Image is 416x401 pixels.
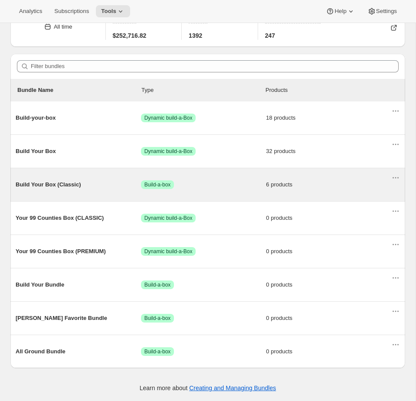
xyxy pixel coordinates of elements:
[140,384,276,392] p: Learn more about
[16,314,141,323] span: [PERSON_NAME] Favorite Bundle
[390,172,402,184] button: Actions for Build Your Box (Classic)
[144,281,171,288] span: Build-a-box
[189,385,276,391] a: Creating and Managing Bundles
[334,8,346,15] span: Help
[376,8,397,15] span: Settings
[16,180,141,189] span: Build Your Box (Classic)
[266,114,391,122] span: 18 products
[266,280,391,289] span: 0 products
[16,247,141,256] span: Your 99 Counties Box (PREMIUM)
[189,31,202,40] span: 1392
[14,5,47,17] button: Analytics
[266,147,391,156] span: 32 products
[390,305,402,317] button: Actions for Farmer's Favorite Bundle
[390,205,402,217] button: Actions for Your 99 Counties Box (CLASSIC)
[113,31,147,40] span: $252,716.82
[144,148,193,155] span: Dynamic build-a-Box
[390,105,402,117] button: Actions for Build-your-box
[19,8,42,15] span: Analytics
[49,5,94,17] button: Subscriptions
[390,272,402,284] button: Actions for Build Your Bundle
[266,247,391,256] span: 0 products
[16,280,141,289] span: Build Your Bundle
[16,114,141,122] span: Build-your-box
[16,214,141,222] span: Your 99 Counties Box (CLASSIC)
[390,238,402,251] button: Actions for Your 99 Counties Box (PREMIUM)
[390,138,402,150] button: Actions for Build Your Box
[144,215,193,222] span: Dynamic build-a-Box
[17,86,141,95] p: Bundle Name
[96,5,130,17] button: Tools
[31,60,399,72] input: Filter bundles
[266,214,391,222] span: 0 products
[101,8,116,15] span: Tools
[266,180,391,189] span: 6 products
[265,86,390,95] div: Products
[362,5,402,17] button: Settings
[144,248,193,255] span: Dynamic build-a-Box
[54,8,89,15] span: Subscriptions
[321,5,360,17] button: Help
[16,147,141,156] span: Build Your Box
[54,23,72,31] div: All time
[141,86,265,95] div: Type
[265,31,275,40] span: 247
[144,348,171,355] span: Build-a-box
[266,347,391,356] span: 0 products
[390,339,402,351] button: Actions for All Ground Bundle
[144,315,171,322] span: Build-a-box
[144,114,193,121] span: Dynamic build-a-Box
[144,181,171,188] span: Build-a-box
[266,314,391,323] span: 0 products
[16,347,141,356] span: All Ground Bundle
